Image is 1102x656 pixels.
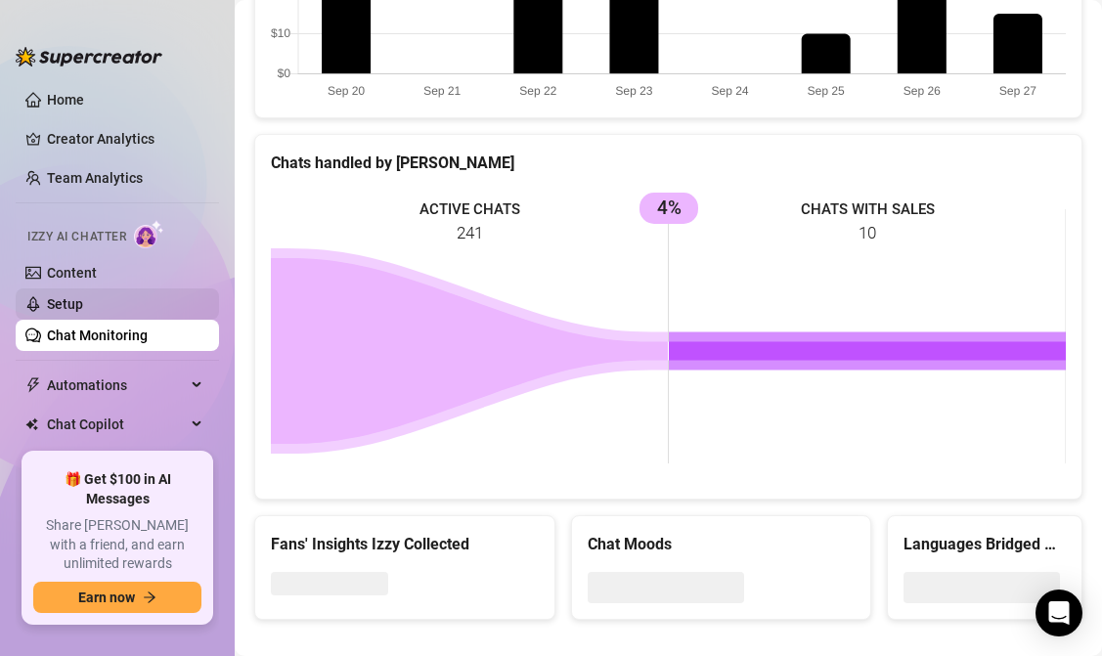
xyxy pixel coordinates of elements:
div: Open Intercom Messenger [1036,590,1082,636]
a: Team Analytics [47,170,143,186]
a: Creator Analytics [47,123,203,154]
div: Chat Moods [588,532,856,556]
img: AI Chatter [134,220,164,248]
span: Earn now [78,590,135,605]
div: Languages Bridged By [PERSON_NAME] [904,532,1066,556]
a: Home [47,92,84,108]
a: Setup [47,296,83,312]
span: Chat Copilot [47,409,186,440]
span: Automations [47,370,186,401]
div: Fans' Insights Izzy Collected [271,532,539,556]
button: Earn nowarrow-right [33,582,201,613]
img: logo-BBDzfeDw.svg [16,47,162,66]
img: Chat Copilot [25,417,38,431]
span: Share [PERSON_NAME] with a friend, and earn unlimited rewards [33,516,201,574]
span: thunderbolt [25,377,41,393]
span: Izzy AI Chatter [27,228,126,246]
span: arrow-right [143,590,156,604]
a: Content [47,265,97,281]
div: Chats handled by [PERSON_NAME] [271,151,1066,175]
span: 🎁 Get $100 in AI Messages [33,470,201,508]
a: Chat Monitoring [47,328,148,343]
